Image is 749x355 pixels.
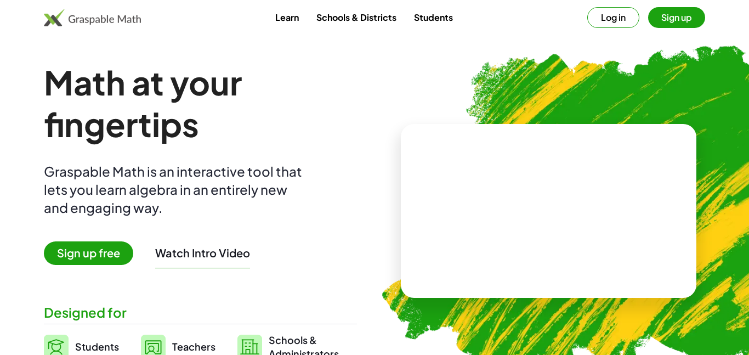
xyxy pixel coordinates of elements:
[587,7,639,28] button: Log in
[405,7,462,27] a: Students
[467,170,631,252] video: What is this? This is dynamic math notation. Dynamic math notation plays a central role in how Gr...
[44,162,307,217] div: Graspable Math is an interactive tool that lets you learn algebra in an entirely new and engaging...
[155,246,250,260] button: Watch Intro Video
[44,61,357,145] h1: Math at your fingertips
[172,340,215,353] span: Teachers
[308,7,405,27] a: Schools & Districts
[648,7,705,28] button: Sign up
[44,303,357,322] div: Designed for
[75,340,119,353] span: Students
[266,7,308,27] a: Learn
[44,241,133,265] span: Sign up free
